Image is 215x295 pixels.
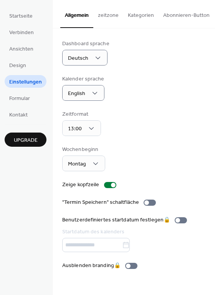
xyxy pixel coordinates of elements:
span: Startseite [9,12,33,20]
div: "Termin Speichern" schaltfläche [62,198,139,206]
span: Formular [9,95,30,103]
button: Upgrade [5,133,46,147]
span: Upgrade [14,136,38,144]
span: Design [9,62,26,70]
a: Kontakt [5,108,32,121]
span: Verbinden [9,29,34,37]
a: Einstellungen [5,75,46,88]
span: English [68,88,85,99]
a: Ansichten [5,42,38,55]
a: Verbinden [5,26,38,38]
div: Zeitformat [62,110,99,118]
div: Dashboard sprache [62,40,109,48]
div: Zeige kopfzeile [62,181,99,189]
div: Wochenbeginn [62,146,104,154]
span: 13:00 [68,124,82,134]
span: Deutsch [68,53,88,64]
span: Ansichten [9,45,33,53]
span: Kontakt [9,111,28,119]
div: Kalender sprache [62,75,104,83]
a: Startseite [5,9,37,22]
a: Design [5,59,31,71]
a: Formular [5,92,35,104]
span: Montag [68,159,86,169]
span: Einstellungen [9,78,42,86]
